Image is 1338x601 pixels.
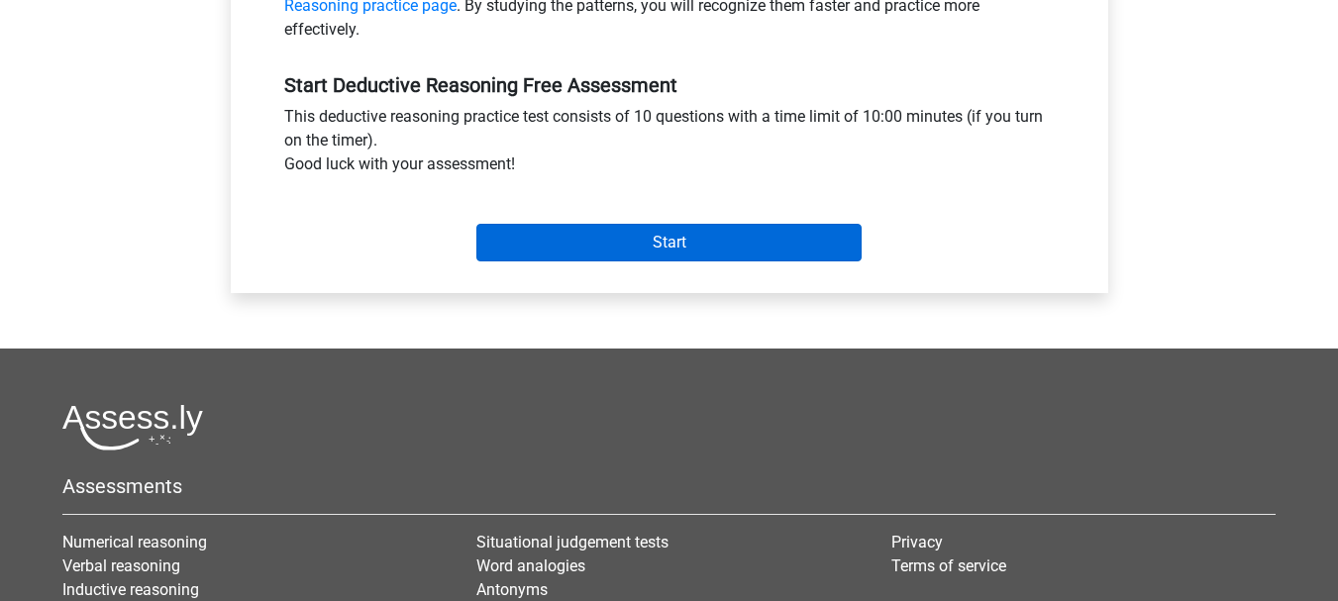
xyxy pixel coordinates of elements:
a: Antonyms [476,580,548,599]
div: This deductive reasoning practice test consists of 10 questions with a time limit of 10:00 minute... [269,105,1070,184]
h5: Assessments [62,474,1276,498]
a: Terms of service [891,556,1006,575]
a: Verbal reasoning [62,556,180,575]
a: Situational judgement tests [476,533,669,551]
input: Start [476,224,862,261]
a: Privacy [891,533,943,551]
img: Assessly logo [62,404,203,451]
a: Numerical reasoning [62,533,207,551]
a: Word analogies [476,556,585,575]
h5: Start Deductive Reasoning Free Assessment [284,73,1055,97]
a: Inductive reasoning [62,580,199,599]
